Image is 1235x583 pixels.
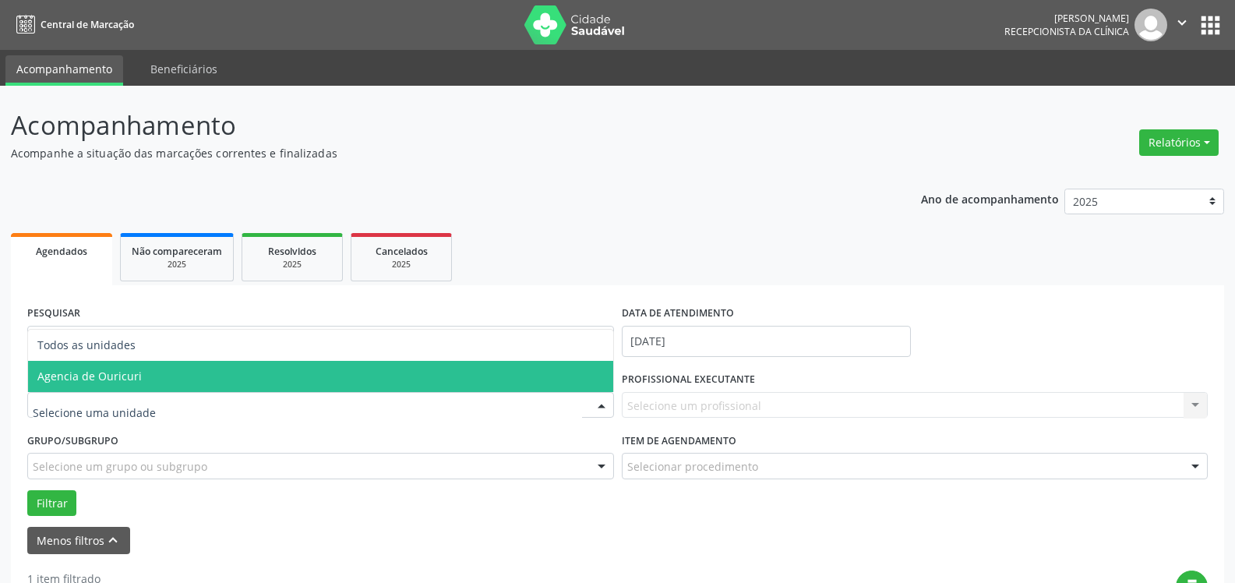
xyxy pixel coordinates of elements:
[41,18,134,31] span: Central de Marcação
[11,145,860,161] p: Acompanhe a situação das marcações correntes e finalizadas
[1139,129,1219,156] button: Relatórios
[1167,9,1197,41] button: 
[1197,12,1224,39] button: apps
[27,490,76,517] button: Filtrar
[253,259,331,270] div: 2025
[104,532,122,549] i: keyboard_arrow_up
[27,527,130,554] button: Menos filtroskeyboard_arrow_up
[27,429,118,453] label: Grupo/Subgrupo
[376,245,428,258] span: Cancelados
[1004,25,1129,38] span: Recepcionista da clínica
[132,245,222,258] span: Não compareceram
[362,259,440,270] div: 2025
[132,259,222,270] div: 2025
[1134,9,1167,41] img: img
[627,458,758,475] span: Selecionar procedimento
[268,245,316,258] span: Resolvidos
[27,326,614,357] input: Nome, código do beneficiário ou CPF
[37,337,136,352] span: Todos as unidades
[33,458,207,475] span: Selecione um grupo ou subgrupo
[37,369,142,383] span: Agencia de Ouricuri
[5,55,123,86] a: Acompanhamento
[622,368,755,392] label: PROFISSIONAL EXECUTANTE
[11,106,860,145] p: Acompanhamento
[1004,12,1129,25] div: [PERSON_NAME]
[33,397,582,429] input: Selecione uma unidade
[1173,14,1191,31] i: 
[11,12,134,37] a: Central de Marcação
[622,326,911,357] input: Selecione um intervalo
[27,302,80,326] label: PESQUISAR
[139,55,228,83] a: Beneficiários
[921,189,1059,208] p: Ano de acompanhamento
[622,429,736,453] label: Item de agendamento
[36,245,87,258] span: Agendados
[622,302,734,326] label: DATA DE ATENDIMENTO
